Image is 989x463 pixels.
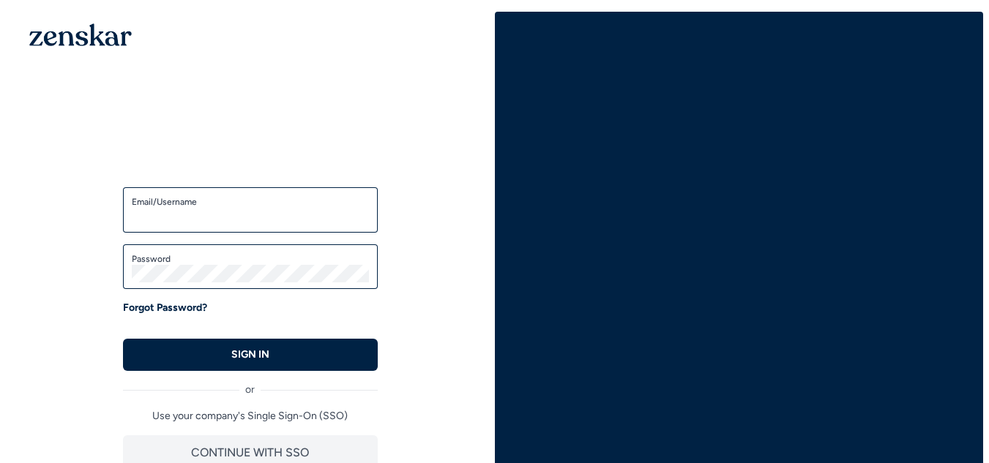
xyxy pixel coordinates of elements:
[231,347,269,362] p: SIGN IN
[132,196,369,208] label: Email/Username
[123,339,378,371] button: SIGN IN
[123,301,207,315] a: Forgot Password?
[123,409,378,424] p: Use your company's Single Sign-On (SSO)
[29,23,132,46] img: 1OGAJ2xQqyY4LXKgY66KYq0eOWRCkrZdAb3gUhuVAqdWPZE9SRJmCz+oDMSn4zDLXe31Ii730ItAGKgCKgCCgCikA4Av8PJUP...
[132,253,369,265] label: Password
[123,371,378,397] div: or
